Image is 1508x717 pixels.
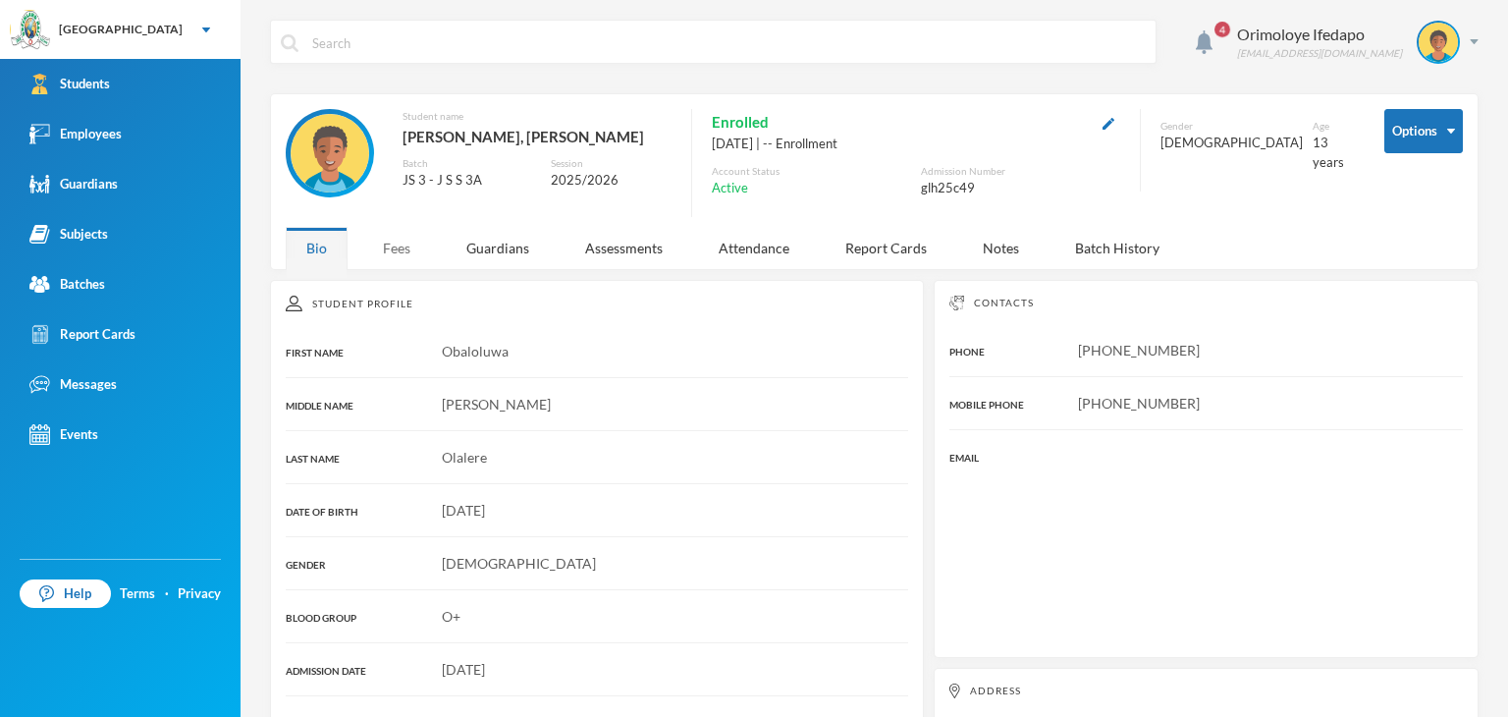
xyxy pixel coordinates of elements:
div: Assessments [565,227,683,269]
span: [PHONE_NUMBER] [1078,342,1200,358]
div: Contacts [949,296,1463,310]
a: Terms [120,584,155,604]
div: Address [949,684,1463,698]
div: Age [1313,119,1355,134]
span: [PERSON_NAME] [442,396,551,413]
img: STUDENT [291,114,369,193]
div: Session [551,156,673,171]
div: Student Profile [286,296,908,311]
button: Edit [1097,111,1120,134]
div: Account Status [712,164,911,179]
img: STUDENT [1419,23,1458,62]
span: O+ [442,608,460,625]
span: [DEMOGRAPHIC_DATA] [442,555,596,572]
img: search [281,34,298,52]
div: [PERSON_NAME], [PERSON_NAME] [403,124,672,149]
span: [DATE] [442,502,485,519]
div: Admission Number [921,164,1120,179]
img: logo [11,11,50,50]
div: Employees [29,124,122,144]
div: Messages [29,374,117,395]
div: Report Cards [825,227,947,269]
div: [GEOGRAPHIC_DATA] [59,21,183,38]
div: Orimoloye Ifedapo [1237,23,1402,46]
a: Help [20,579,111,609]
input: Search [310,21,1146,65]
span: [PHONE_NUMBER] [1078,395,1200,412]
span: [DATE] [442,661,485,678]
div: Bio [286,227,348,269]
div: Students [29,74,110,94]
div: Batch [403,156,536,171]
div: Guardians [29,174,118,194]
div: Attendance [698,227,810,269]
div: [EMAIL_ADDRESS][DOMAIN_NAME] [1237,46,1402,61]
div: Notes [962,227,1040,269]
div: · [165,584,169,604]
span: Obaloluwa [442,343,509,359]
div: Subjects [29,224,108,245]
div: glh25c49 [921,179,1120,198]
div: Gender [1160,119,1303,134]
div: JS 3 - J S S 3A [403,171,536,191]
div: Events [29,424,98,445]
span: 4 [1214,22,1230,37]
div: Guardians [446,227,550,269]
div: Batch History [1054,227,1180,269]
a: Privacy [178,584,221,604]
button: Options [1384,109,1463,153]
div: Report Cards [29,324,135,345]
div: 2025/2026 [551,171,673,191]
span: Olalere [442,449,487,466]
div: [DATE] | -- Enrollment [712,135,1120,154]
div: Student name [403,109,672,124]
span: Enrolled [712,109,769,135]
div: Fees [362,227,431,269]
span: EMAIL [949,452,979,464]
span: Active [712,179,748,198]
div: Batches [29,274,105,295]
div: [DEMOGRAPHIC_DATA] [1160,134,1303,153]
div: 13 years [1313,134,1355,172]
